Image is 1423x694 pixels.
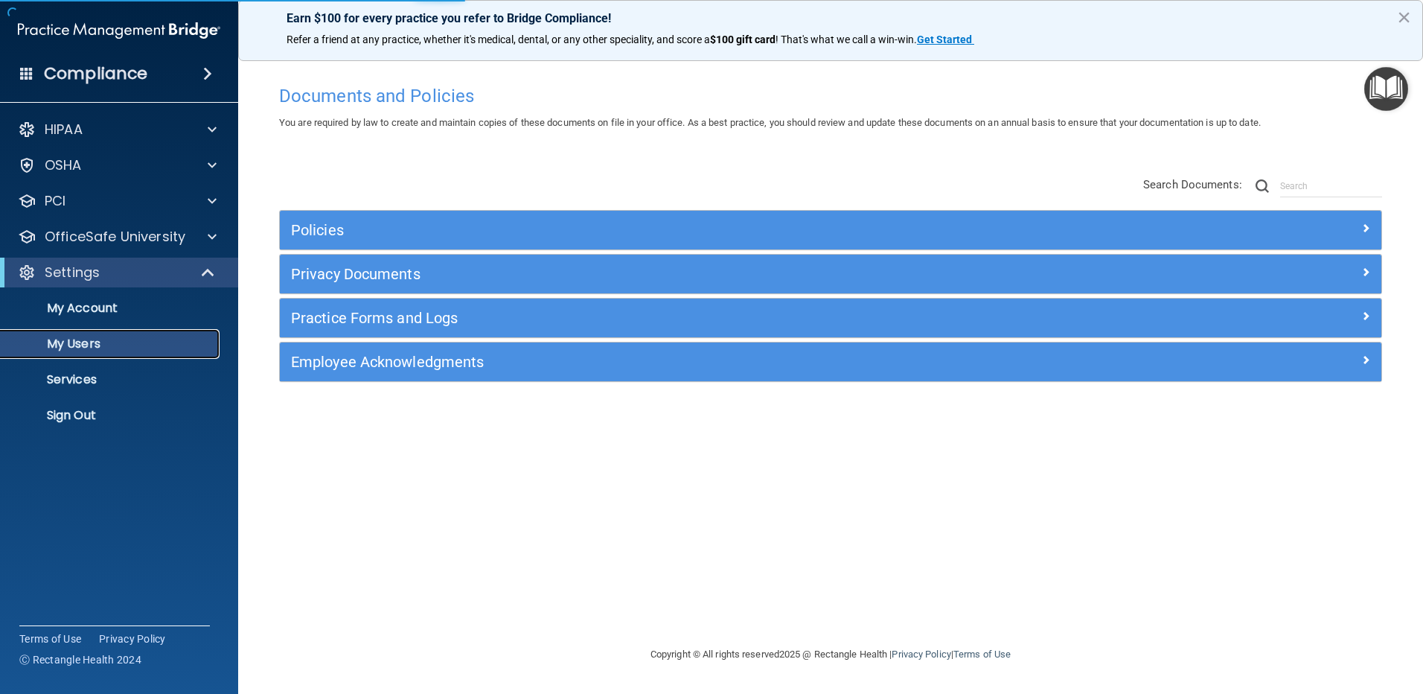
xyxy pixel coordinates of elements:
img: ic-search.3b580494.png [1256,179,1269,193]
a: PCI [18,192,217,210]
a: OSHA [18,156,217,174]
p: OfficeSafe University [45,228,185,246]
p: OSHA [45,156,82,174]
a: OfficeSafe University [18,228,217,246]
a: Terms of Use [19,631,81,646]
h5: Privacy Documents [291,266,1095,282]
p: My Users [10,337,213,351]
p: HIPAA [45,121,83,139]
p: Sign Out [10,408,213,423]
strong: $100 gift card [710,34,776,45]
a: Privacy Documents [291,262,1370,286]
a: Practice Forms and Logs [291,306,1370,330]
h5: Employee Acknowledgments [291,354,1095,370]
p: Earn $100 for every practice you refer to Bridge Compliance! [287,11,1375,25]
a: Settings [18,264,216,281]
a: Privacy Policy [99,631,166,646]
p: PCI [45,192,65,210]
strong: Get Started [917,34,972,45]
p: Settings [45,264,100,281]
p: Services [10,372,213,387]
div: Copyright © All rights reserved 2025 @ Rectangle Health | | [559,631,1102,678]
h4: Compliance [44,63,147,84]
h5: Policies [291,222,1095,238]
p: My Account [10,301,213,316]
img: PMB logo [18,16,220,45]
a: Get Started [917,34,974,45]
span: ! That's what we call a win-win. [776,34,917,45]
span: Ⓒ Rectangle Health 2024 [19,652,141,667]
a: HIPAA [18,121,217,139]
button: Open Resource Center [1364,67,1408,111]
a: Employee Acknowledgments [291,350,1370,374]
a: Terms of Use [953,649,1011,660]
button: Close [1397,5,1411,29]
h5: Practice Forms and Logs [291,310,1095,326]
a: Policies [291,218,1370,242]
h4: Documents and Policies [279,86,1382,106]
span: Search Documents: [1143,178,1242,191]
a: Privacy Policy [892,649,950,660]
span: You are required by law to create and maintain copies of these documents on file in your office. ... [279,117,1261,128]
input: Search [1280,175,1382,197]
span: Refer a friend at any practice, whether it's medical, dental, or any other speciality, and score a [287,34,710,45]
